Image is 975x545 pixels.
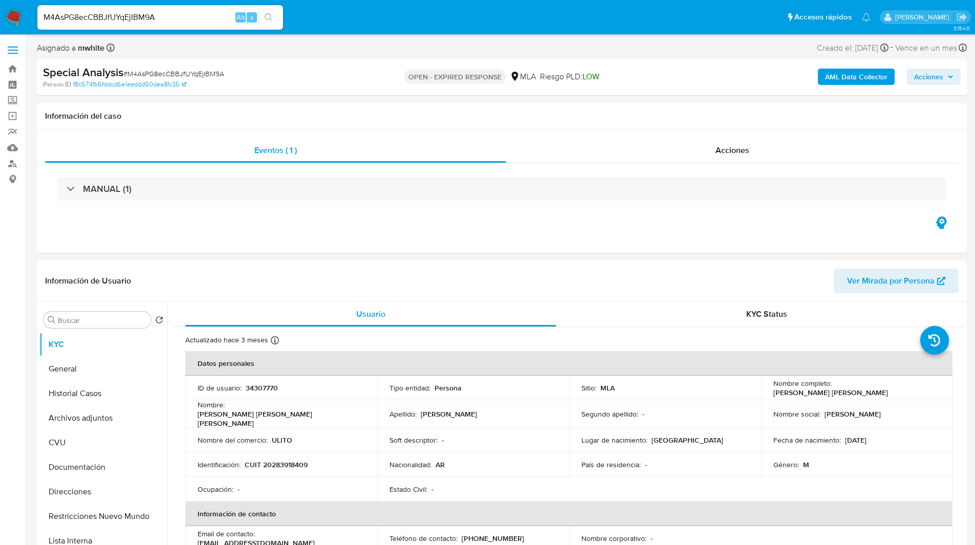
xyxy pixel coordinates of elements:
button: Documentación [39,455,167,479]
p: Nombre completo : [773,379,832,388]
span: Alt [236,12,245,22]
p: [PHONE_NUMBER] [462,534,524,543]
div: MANUAL (1) [57,177,946,201]
span: Ver Mirada por Persona [847,269,935,293]
p: Género : [773,460,799,469]
button: AML Data Collector [818,69,895,85]
p: [PERSON_NAME] [PERSON_NAME] [773,388,888,397]
p: Nacionalidad : [389,460,431,469]
p: Email de contacto : [198,529,255,538]
div: MLA [510,71,536,82]
p: Ocupación : [198,485,233,494]
a: Salir [957,12,967,23]
p: Identificación : [198,460,241,469]
p: ULITO [272,435,292,445]
span: LOW [582,71,599,82]
b: mwhite [76,42,104,54]
p: Fecha de nacimiento : [773,435,841,445]
p: OPEN - EXPIRED RESPONSE [404,70,506,84]
button: CVU [39,430,167,455]
button: Archivos adjuntos [39,406,167,430]
p: [DATE] [845,435,866,445]
input: Buscar [58,316,147,325]
span: Vence en un mes [895,42,957,54]
p: Soft descriptor : [389,435,438,445]
p: [PERSON_NAME] [PERSON_NAME] [PERSON_NAME] [198,409,361,428]
span: Usuario [356,308,385,320]
span: Accesos rápidos [794,12,852,23]
p: [GEOGRAPHIC_DATA] [652,435,723,445]
p: - [645,460,647,469]
p: Actualizado hace 3 meses [185,335,268,345]
b: Person ID [43,80,71,89]
div: Creado el: [DATE] [817,41,889,55]
th: Información de contacto [185,502,952,526]
a: Notificaciones [862,13,871,21]
span: - [891,41,893,55]
p: Nombre del comercio : [198,435,268,445]
b: Special Analysis [43,64,123,80]
h1: Información del caso [45,111,959,121]
button: Acciones [907,69,961,85]
a: f8c574fb6fddcd6e1eeddd50dea8fc35 [73,80,186,89]
p: Estado Civil : [389,485,427,494]
p: - [642,409,644,419]
button: Restricciones Nuevo Mundo [39,504,167,529]
span: s [250,12,253,22]
p: País de residencia : [581,460,641,469]
p: Persona [435,383,462,393]
button: General [39,357,167,381]
p: Tipo entidad : [389,383,430,393]
input: Buscar usuario o caso... [37,11,283,24]
p: ID de usuario : [198,383,242,393]
b: AML Data Collector [825,69,887,85]
button: search-icon [258,10,279,25]
p: 34307770 [246,383,278,393]
button: Direcciones [39,479,167,504]
p: Nombre social : [773,409,820,419]
span: Riesgo PLD: [540,71,599,82]
p: Teléfono de contacto : [389,534,458,543]
h3: MANUAL (1) [83,183,132,194]
span: Asignado a [37,42,104,54]
p: Sitio : [581,383,596,393]
p: Apellido : [389,409,417,419]
button: Ver Mirada por Persona [834,269,959,293]
p: Lugar de nacimiento : [581,435,647,445]
p: - [431,485,434,494]
p: Nombre : [198,400,225,409]
span: Eventos ( 1 ) [254,144,297,156]
span: KYC Status [746,308,787,320]
span: # M4AsPG8ecCBBJfUYqEjIBM9A [123,69,224,79]
p: CUIT 20283918409 [245,460,308,469]
p: matiasagustin.white@mercadolibre.com [895,12,953,22]
p: - [651,534,653,543]
h1: Información de Usuario [45,276,131,286]
p: Nombre corporativo : [581,534,646,543]
p: Segundo apellido : [581,409,638,419]
p: [PERSON_NAME] [825,409,881,419]
p: - [442,435,444,445]
button: Buscar [48,316,56,324]
span: Acciones [914,69,943,85]
p: M [803,460,809,469]
button: Historial Casos [39,381,167,406]
p: [PERSON_NAME] [421,409,477,419]
p: - [237,485,240,494]
button: KYC [39,332,167,357]
p: AR [436,460,445,469]
th: Datos personales [185,351,952,376]
span: Acciones [716,144,749,156]
button: Volver al orden por defecto [155,316,163,327]
p: MLA [600,383,615,393]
